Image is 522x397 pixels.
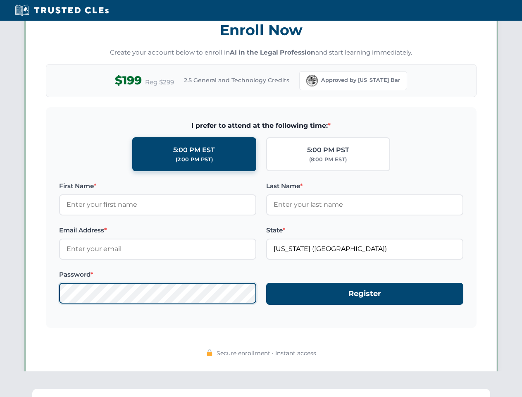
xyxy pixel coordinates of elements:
[46,48,477,57] p: Create your account below to enroll in and start learning immediately.
[46,17,477,43] h3: Enroll Now
[266,194,463,215] input: Enter your last name
[206,349,213,356] img: 🔒
[217,349,316,358] span: Secure enrollment • Instant access
[12,4,111,17] img: Trusted CLEs
[176,155,213,164] div: (2:00 PM PST)
[59,239,256,259] input: Enter your email
[115,71,142,90] span: $199
[307,145,349,155] div: 5:00 PM PST
[59,181,256,191] label: First Name
[145,77,174,87] span: Reg $299
[266,225,463,235] label: State
[59,194,256,215] input: Enter your first name
[321,76,400,84] span: Approved by [US_STATE] Bar
[309,155,347,164] div: (8:00 PM EST)
[59,225,256,235] label: Email Address
[266,283,463,305] button: Register
[173,145,215,155] div: 5:00 PM EST
[184,76,289,85] span: 2.5 General and Technology Credits
[59,120,463,131] span: I prefer to attend at the following time:
[266,181,463,191] label: Last Name
[306,75,318,86] img: Florida Bar
[230,48,315,56] strong: AI in the Legal Profession
[266,239,463,259] input: Florida (FL)
[59,270,256,280] label: Password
